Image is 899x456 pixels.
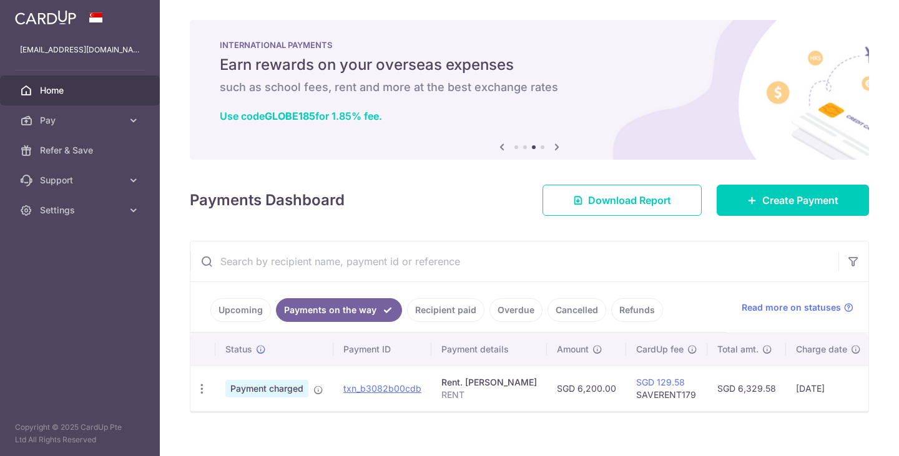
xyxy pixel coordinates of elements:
td: SGD 6,200.00 [547,366,626,411]
a: Upcoming [210,298,271,322]
img: International Payment Banner [190,20,869,160]
span: Amount [557,343,589,356]
span: Total amt. [717,343,759,356]
span: Status [225,343,252,356]
th: Payment details [431,333,547,366]
span: Pay [40,114,122,127]
p: RENT [441,389,537,401]
span: Refer & Save [40,144,122,157]
th: Payment ID [333,333,431,366]
a: Download Report [543,185,702,216]
h4: Payments Dashboard [190,189,345,211]
span: Support [40,174,122,187]
span: CardUp fee [636,343,684,356]
span: Settings [40,204,122,216]
a: Read more on statuses [742,301,853,314]
a: Cancelled [548,298,606,322]
span: Download Report [588,193,671,208]
a: txn_b3082b00cdb [343,383,421,394]
a: Recipient paid [407,298,484,322]
span: Home [40,84,122,97]
span: Read more on statuses [742,301,841,314]
span: Payment charged [225,380,308,397]
div: Rent. [PERSON_NAME] [441,376,537,389]
h5: Earn rewards on your overseas expenses [220,55,839,75]
iframe: Opens a widget where you can find more information [818,419,887,450]
p: INTERNATIONAL PAYMENTS [220,40,839,50]
img: CardUp [15,10,76,25]
a: Overdue [489,298,543,322]
b: GLOBE185 [265,110,315,122]
h6: such as school fees, rent and more at the best exchange rates [220,80,839,95]
td: SAVERENT179 [626,366,707,411]
span: Charge date [796,343,847,356]
a: Use codeGLOBE185for 1.85% fee. [220,110,382,122]
td: SGD 6,329.58 [707,366,786,411]
a: Refunds [611,298,663,322]
p: [EMAIL_ADDRESS][DOMAIN_NAME] [20,44,140,56]
a: SGD 129.58 [636,377,685,387]
span: Create Payment [762,193,838,208]
a: Payments on the way [276,298,402,322]
input: Search by recipient name, payment id or reference [190,241,838,281]
a: Create Payment [717,185,869,216]
td: [DATE] [786,366,871,411]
